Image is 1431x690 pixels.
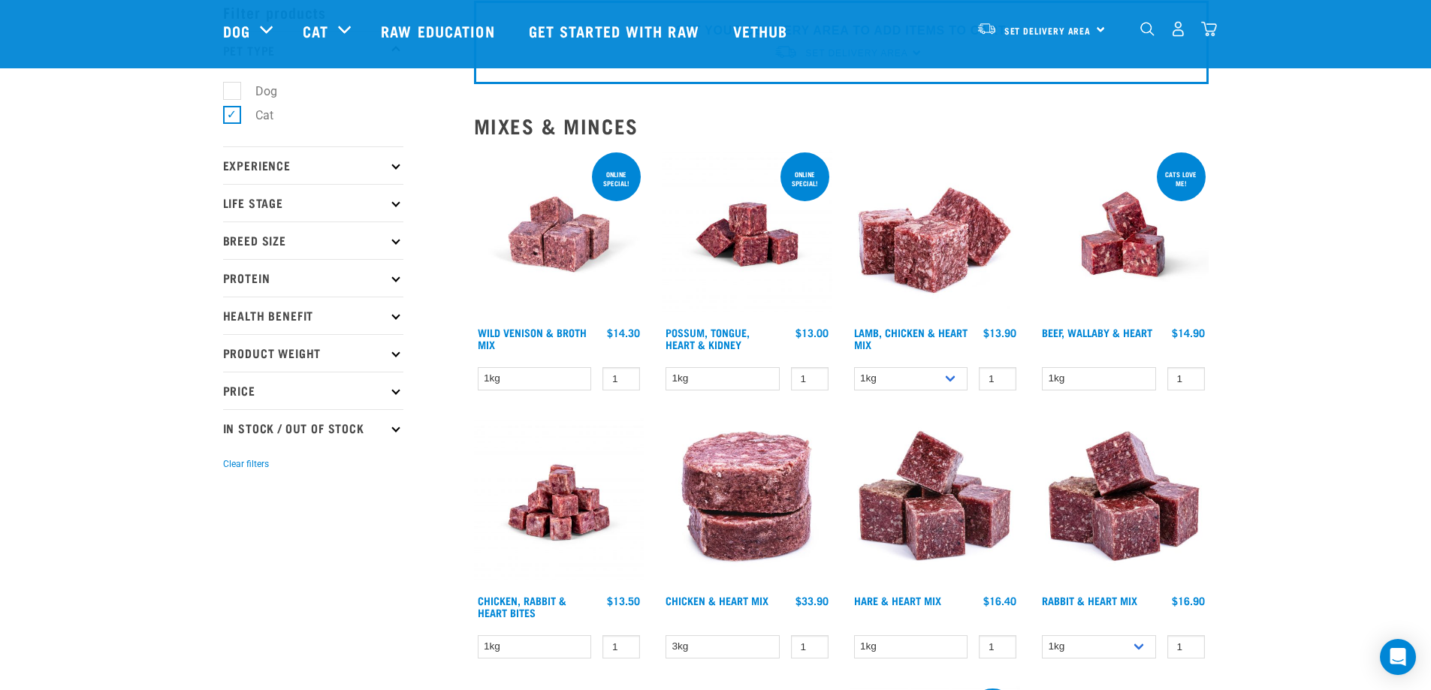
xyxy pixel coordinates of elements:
[1167,367,1205,390] input: 1
[979,635,1016,658] input: 1
[303,20,328,42] a: Cat
[474,149,645,320] img: Vension and heart
[223,334,403,372] p: Product Weight
[662,417,832,588] img: Chicken and Heart Medallions
[478,330,587,347] a: Wild Venison & Broth Mix
[602,635,640,658] input: 1
[1038,417,1209,588] img: 1087 Rabbit Heart Cubes 01
[1201,21,1217,37] img: home-icon@2x.png
[592,163,641,194] div: ONLINE SPECIAL!
[1157,163,1206,194] div: Cats love me!
[223,259,403,297] p: Protein
[231,82,283,101] label: Dog
[223,457,269,471] button: Clear filters
[796,595,829,607] div: $33.90
[977,22,997,35] img: van-moving.png
[1172,595,1205,607] div: $16.90
[1167,635,1205,658] input: 1
[223,184,403,221] p: Life Stage
[366,1,513,61] a: Raw Education
[1042,598,1137,603] a: Rabbit & Heart Mix
[223,409,403,447] p: In Stock / Out Of Stock
[1004,28,1091,33] span: Set Delivery Area
[231,106,279,125] label: Cat
[474,114,1209,137] h2: Mixes & Minces
[854,330,968,347] a: Lamb, Chicken & Heart Mix
[791,635,829,658] input: 1
[474,417,645,588] img: Chicken Rabbit Heart 1609
[478,598,566,615] a: Chicken, Rabbit & Heart Bites
[607,327,640,339] div: $14.30
[850,149,1021,320] img: 1124 Lamb Chicken Heart Mix 01
[223,297,403,334] p: Health Benefit
[602,367,640,390] input: 1
[1380,639,1416,675] div: Open Intercom Messenger
[854,598,941,603] a: Hare & Heart Mix
[1172,327,1205,339] div: $14.90
[223,146,403,184] p: Experience
[1170,21,1186,37] img: user.png
[791,367,829,390] input: 1
[223,221,403,259] p: Breed Size
[514,1,718,61] a: Get started with Raw
[1042,330,1152,335] a: Beef, Wallaby & Heart
[223,372,403,409] p: Price
[1038,149,1209,320] img: Raw Essentials 2024 July2572 Beef Wallaby Heart
[607,595,640,607] div: $13.50
[796,327,829,339] div: $13.00
[662,149,832,320] img: Possum Tongue Heart Kidney 1682
[983,327,1016,339] div: $13.90
[780,163,829,194] div: ONLINE SPECIAL!
[983,595,1016,607] div: $16.40
[1140,22,1155,36] img: home-icon-1@2x.png
[979,367,1016,390] input: 1
[718,1,807,61] a: Vethub
[666,330,750,347] a: Possum, Tongue, Heart & Kidney
[666,598,768,603] a: Chicken & Heart Mix
[850,417,1021,588] img: Pile Of Cubed Hare Heart For Pets
[223,20,250,42] a: Dog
